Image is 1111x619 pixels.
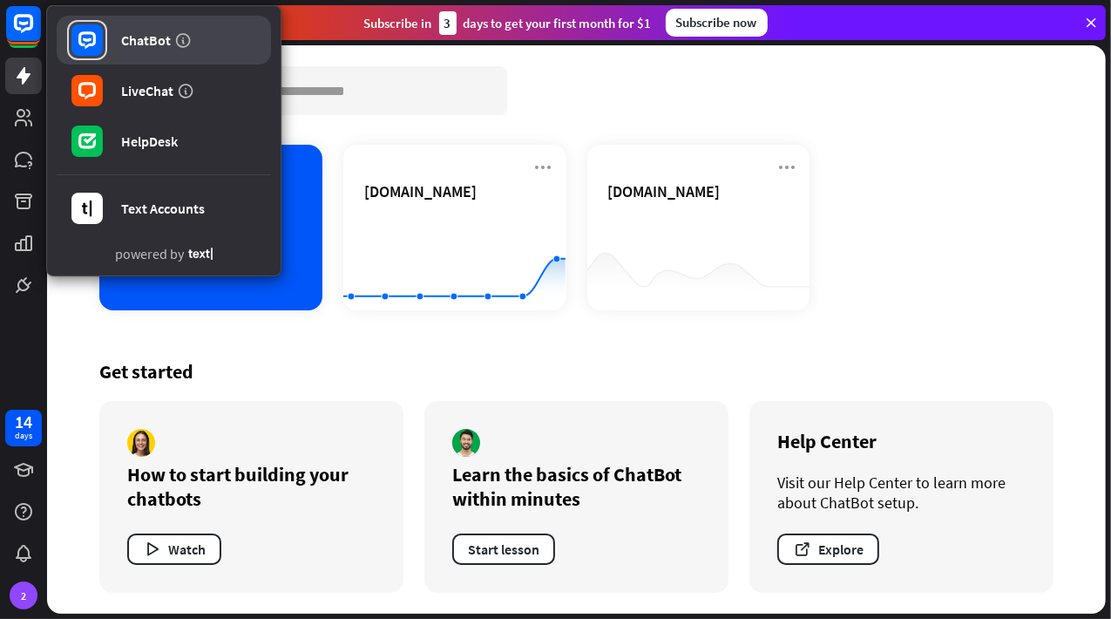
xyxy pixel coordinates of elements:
[777,473,1026,513] div: Visit our Help Center to learn more about ChatBot setup.
[452,534,555,565] button: Start lesson
[5,410,42,446] a: 14 days
[777,429,1026,453] div: Help Center
[15,430,32,442] div: days
[364,181,477,201] span: v64.vn
[127,534,221,565] button: Watch
[452,462,701,511] div: Learn the basics of ChatBot within minutes
[10,582,37,609] div: 2
[14,7,66,59] button: Open LiveChat chat widget
[608,181,721,201] span: ou.edu.vn
[364,11,652,35] div: Subscribe in days to get your first month for $1
[15,414,32,430] div: 14
[99,359,1053,384] div: Get started
[127,429,155,457] img: author
[452,429,480,457] img: author
[127,462,376,511] div: How to start building your chatbots
[439,11,457,35] div: 3
[666,9,768,37] div: Subscribe now
[777,534,879,565] button: Explore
